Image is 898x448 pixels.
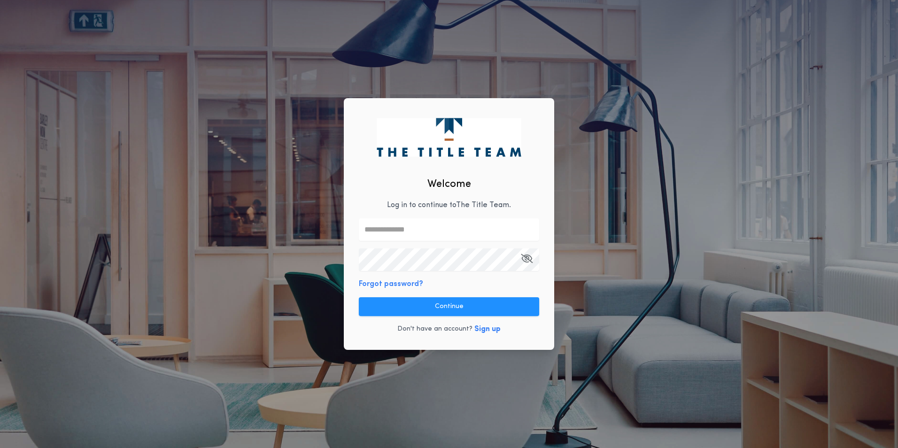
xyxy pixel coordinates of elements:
[387,200,511,211] p: Log in to continue to The Title Team .
[359,297,539,316] button: Continue
[474,324,501,335] button: Sign up
[359,278,423,290] button: Forgot password?
[377,118,521,156] img: logo
[427,177,471,192] h2: Welcome
[397,324,472,334] p: Don't have an account?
